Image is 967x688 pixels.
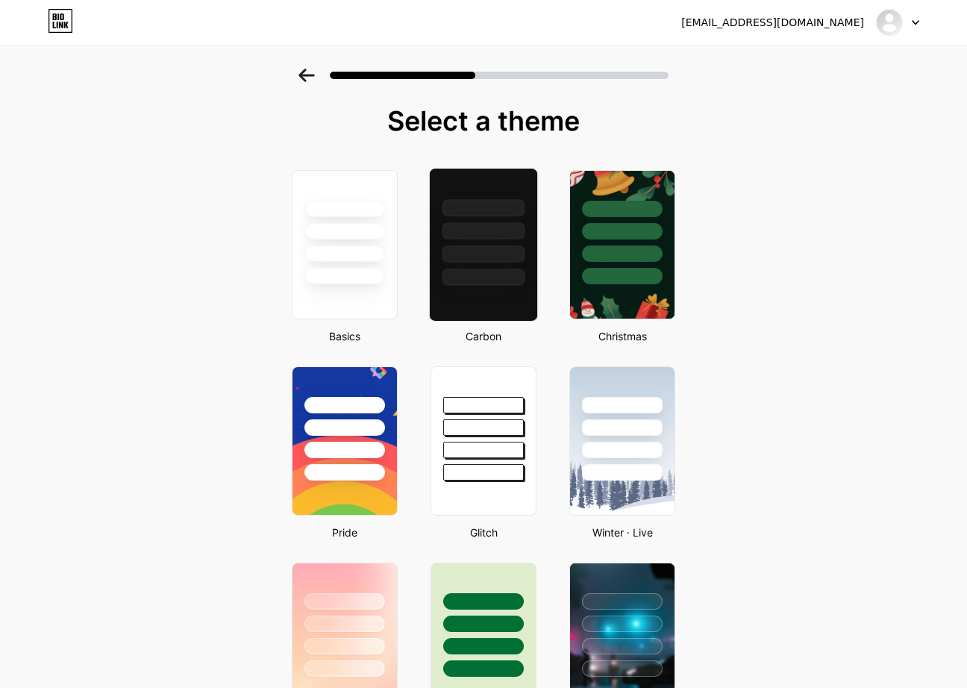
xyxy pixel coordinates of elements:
[875,8,904,37] img: eca natasya
[287,525,402,540] div: Pride
[426,525,541,540] div: Glitch
[426,328,541,344] div: Carbon
[286,106,681,136] div: Select a theme
[565,525,680,540] div: Winter · Live
[565,328,680,344] div: Christmas
[287,328,402,344] div: Basics
[681,15,864,31] div: [EMAIL_ADDRESS][DOMAIN_NAME]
